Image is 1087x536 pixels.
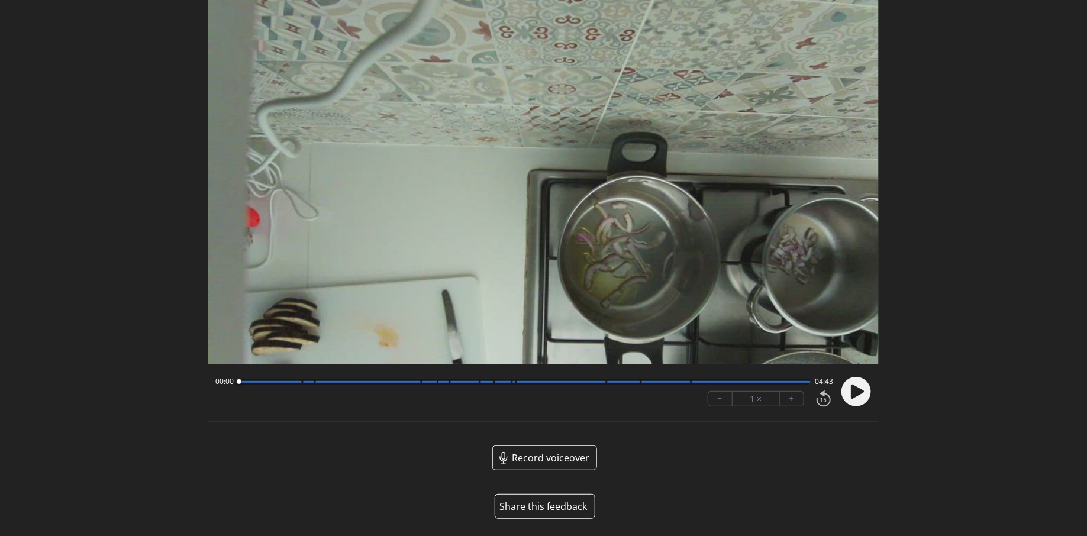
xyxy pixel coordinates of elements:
[708,392,733,406] button: −
[512,451,589,465] span: Record voiceover
[815,377,834,386] span: 04:43
[492,445,597,470] a: Record voiceover
[495,494,595,519] button: Share this feedback
[733,392,780,406] div: 1 ×
[780,392,804,406] button: +
[215,377,234,386] span: 00:00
